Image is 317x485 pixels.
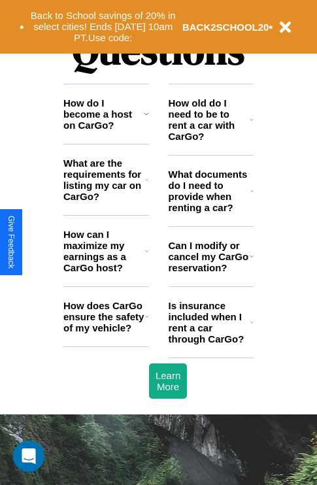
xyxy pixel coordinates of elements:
h3: Is insurance included when I rent a car through CarGo? [169,300,250,344]
h3: How can I maximize my earnings as a CarGo host? [63,229,145,273]
h3: How old do I need to be to rent a car with CarGo? [169,97,250,142]
h3: How do I become a host on CarGo? [63,97,144,131]
button: Back to School savings of 20% in select cities! Ends [DATE] 10am PT.Use code: [24,7,182,47]
h3: How does CarGo ensure the safety of my vehicle? [63,300,145,333]
button: Learn More [149,363,187,399]
div: Open Intercom Messenger [13,441,44,472]
h3: What are the requirements for listing my car on CarGo? [63,158,145,202]
h3: What documents do I need to provide when renting a car? [169,169,251,213]
b: BACK2SCHOOL20 [182,22,269,33]
div: Give Feedback [7,216,16,269]
h3: Can I modify or cancel my CarGo reservation? [169,240,250,273]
